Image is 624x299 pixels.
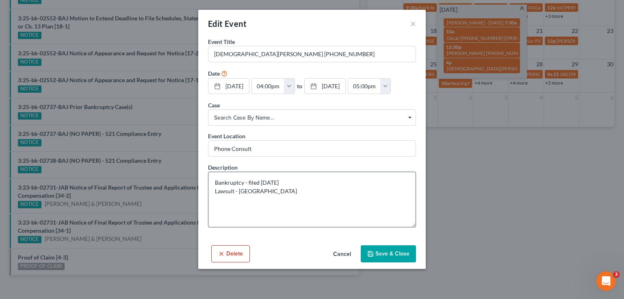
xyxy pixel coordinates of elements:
[252,79,284,94] input: -- : --
[208,132,245,140] label: Event Location
[361,245,416,262] button: Save & Close
[211,245,250,262] button: Delete
[208,46,416,62] input: Enter event name...
[208,141,416,156] input: Enter location...
[214,113,410,122] span: Search case by name...
[208,109,416,126] span: Select box activate
[410,19,416,28] button: ×
[613,271,620,278] span: 3
[348,79,381,94] input: -- : --
[297,82,302,90] label: to
[208,69,220,78] label: Date
[596,271,616,291] iframe: Intercom live chat
[327,246,357,262] button: Cancel
[208,163,238,172] label: Description
[305,79,345,94] a: [DATE]
[208,79,249,94] a: [DATE]
[208,19,247,28] span: Edit Event
[208,38,235,45] span: Event Title
[208,101,220,109] label: Case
